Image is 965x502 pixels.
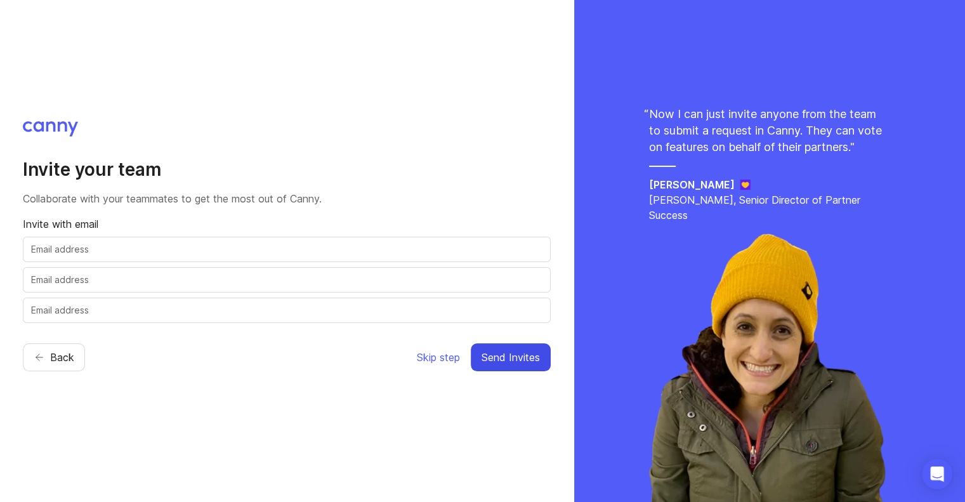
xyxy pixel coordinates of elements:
h2: Invite your team [23,158,551,181]
button: Send Invites [471,343,551,371]
input: Email address [31,303,542,317]
span: Back [50,350,74,365]
input: Email address [31,273,542,287]
span: Send Invites [482,350,540,365]
h5: [PERSON_NAME] [649,177,735,192]
img: Jane logo [740,180,751,190]
p: Collaborate with your teammates to get the most out of Canny. [23,191,551,206]
p: Invite with email [23,216,551,232]
div: Open Intercom Messenger [922,459,952,489]
button: Skip step [416,343,461,371]
img: rachel-ec36006e32d921eccbc7237da87631ad.webp [640,223,899,502]
p: Now I can just invite anyone from the team to submit a request in Canny. They can vote on feature... [649,106,890,155]
button: Back [23,343,85,371]
span: Skip step [417,350,460,365]
p: [PERSON_NAME], Senior Director of Partner Success [649,192,890,223]
input: Email address [31,242,542,256]
img: Canny logo [23,121,78,136]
